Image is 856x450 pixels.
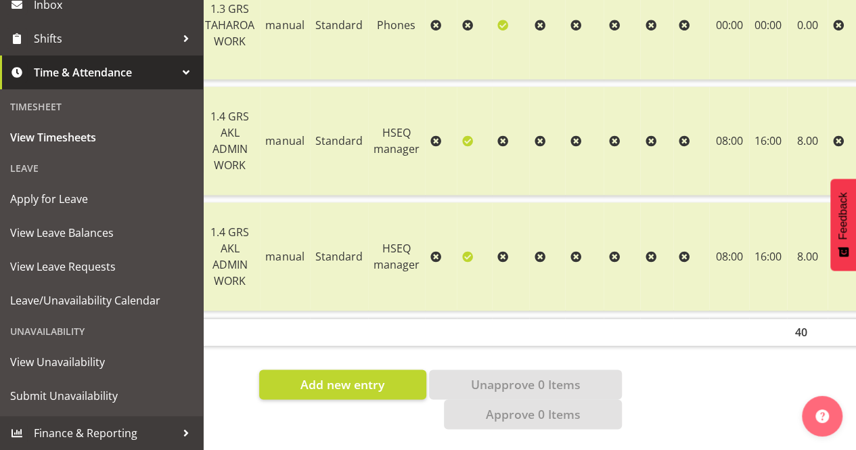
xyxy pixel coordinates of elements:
button: Add new entry [259,369,426,399]
button: Approve 0 Items [444,399,622,429]
span: View Leave Balances [10,223,193,243]
span: Feedback [837,192,849,240]
th: 40 [787,317,828,346]
a: View Unavailability [3,345,200,379]
td: 8.00 [787,87,828,196]
span: View Leave Requests [10,256,193,277]
a: Submit Unavailability [3,379,200,413]
span: Apply for Leave [10,189,193,209]
img: help-xxl-2.png [815,409,829,423]
div: Unavailability [3,317,200,345]
span: 1.3 GRS TAHAROA WORK [205,1,254,49]
span: Add new entry [300,376,384,393]
a: Apply for Leave [3,182,200,216]
button: Unapprove 0 Items [429,369,622,399]
span: Finance & Reporting [34,423,176,443]
span: View Unavailability [10,352,193,372]
td: Standard [310,202,368,311]
td: Standard [310,87,368,196]
span: manual [265,133,304,148]
span: Approve 0 Items [485,405,580,423]
td: 8.00 [787,202,828,311]
span: 1.4 GRS AKL ADMIN WORK [210,109,249,173]
td: 08:00 [709,202,749,311]
td: 16:00 [749,87,787,196]
a: View Leave Balances [3,216,200,250]
span: Leave/Unavailability Calendar [10,290,193,311]
span: Unapprove 0 Items [470,376,580,393]
div: Timesheet [3,93,200,120]
td: 08:00 [709,87,749,196]
a: View Timesheets [3,120,200,154]
span: manual [265,18,304,32]
span: Time & Attendance [34,62,176,83]
span: Shifts [34,28,176,49]
span: Submit Unavailability [10,386,193,406]
td: 16:00 [749,202,787,311]
span: 1.4 GRS AKL ADMIN WORK [210,225,249,288]
a: View Leave Requests [3,250,200,284]
span: manual [265,249,304,264]
button: Feedback - Show survey [830,179,856,271]
a: Leave/Unavailability Calendar [3,284,200,317]
span: Phones [377,18,415,32]
div: Leave [3,154,200,182]
span: HSEQ manager [374,125,420,156]
span: View Timesheets [10,127,193,148]
span: HSEQ manager [374,241,420,272]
